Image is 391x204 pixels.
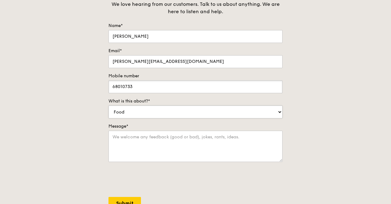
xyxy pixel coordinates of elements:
label: Name* [108,23,283,29]
label: Message* [108,123,283,129]
label: What is this about?* [108,98,283,104]
div: We love hearing from our customers. Talk to us about anything. We are here to listen and help. [108,1,283,15]
label: Mobile number [108,73,283,79]
iframe: reCAPTCHA [108,168,202,192]
label: Email* [108,48,283,54]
